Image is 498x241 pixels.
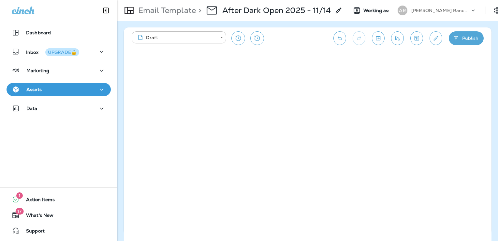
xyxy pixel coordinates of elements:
[7,45,111,58] button: InboxUPGRADE🔒
[430,31,442,45] button: Edit details
[26,68,49,73] p: Marketing
[196,6,201,15] p: >
[45,48,79,56] button: UPGRADE🔒
[7,26,111,39] button: Dashboard
[26,106,37,111] p: Data
[26,30,51,35] p: Dashboard
[136,6,196,15] p: Email Template
[250,31,264,45] button: View Changelog
[15,208,23,215] span: 17
[7,224,111,237] button: Support
[97,4,115,17] button: Collapse Sidebar
[16,192,23,199] span: 1
[391,31,404,45] button: Send test email
[26,87,42,92] p: Assets
[7,102,111,115] button: Data
[231,31,245,45] button: Restore from previous version
[398,6,407,15] div: AR
[222,6,331,15] p: After Dark Open 2025 - 11/14
[7,193,111,206] button: 1Action Items
[7,64,111,77] button: Marketing
[26,48,79,55] p: Inbox
[333,31,346,45] button: Undo
[20,197,55,205] span: Action Items
[20,228,45,236] span: Support
[449,31,484,45] button: Publish
[363,8,391,13] span: Working as:
[7,209,111,222] button: 17What's New
[411,8,470,13] p: [PERSON_NAME] Ranch Golf Club
[48,50,77,55] div: UPGRADE🔒
[136,34,216,41] div: Draft
[7,83,111,96] button: Assets
[20,213,53,220] span: What's New
[410,31,423,45] button: Save
[372,31,385,45] button: Toggle preview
